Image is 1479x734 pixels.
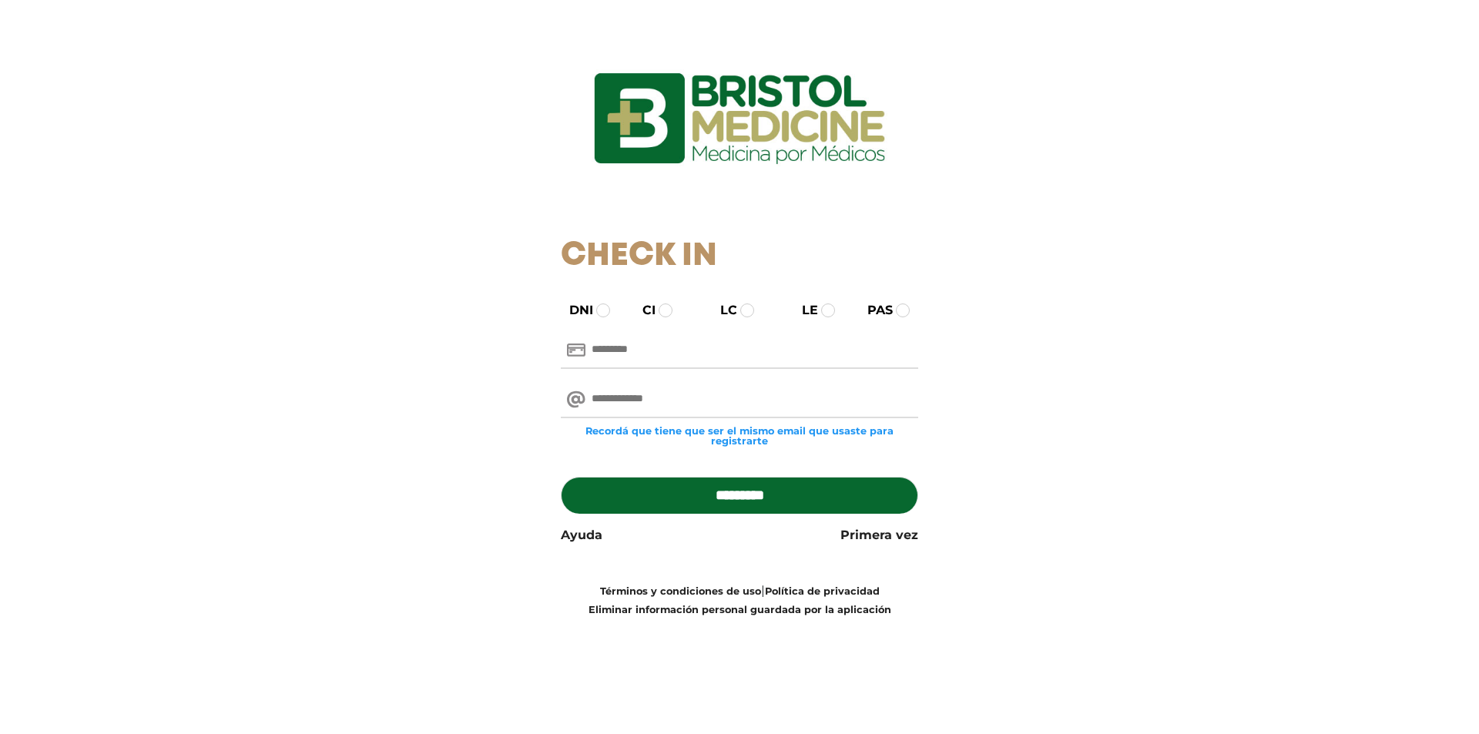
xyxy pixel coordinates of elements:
small: Recordá que tiene que ser el mismo email que usaste para registrarte [561,426,919,446]
label: CI [629,301,656,320]
a: Eliminar información personal guardada por la aplicación [589,604,891,615]
label: LC [706,301,737,320]
img: logo_ingresarbristol.jpg [532,18,947,219]
label: LE [788,301,818,320]
label: PAS [854,301,893,320]
a: Política de privacidad [765,585,880,597]
div: | [549,582,931,618]
label: DNI [555,301,593,320]
a: Primera vez [840,526,918,545]
h1: Check In [561,237,919,276]
a: Términos y condiciones de uso [600,585,761,597]
a: Ayuda [561,526,602,545]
